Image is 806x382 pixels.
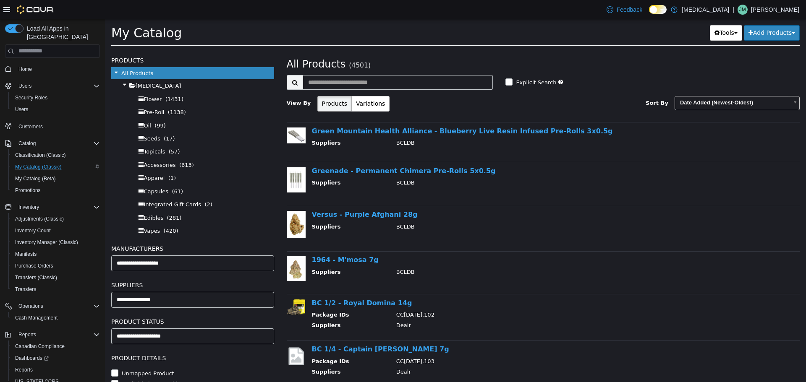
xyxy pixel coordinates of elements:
[15,202,42,212] button: Inventory
[8,149,103,161] button: Classification (Classic)
[8,272,103,283] button: Transfers (Classic)
[12,104,100,114] span: Users
[285,159,676,170] td: BCLDB
[18,66,32,73] span: Home
[12,341,68,351] a: Canadian Compliance
[39,129,60,135] span: Topicals
[39,103,46,109] span: Oil
[18,331,36,338] span: Reports
[63,90,81,96] span: (1138)
[12,261,57,271] a: Purchase Orders
[285,302,676,312] td: Dealr
[12,284,39,294] a: Transfers
[63,156,71,162] span: (1)
[733,5,734,15] p: |
[182,108,201,124] img: 150
[62,195,76,202] span: (281)
[207,249,285,259] th: Suppliers
[15,330,100,340] span: Reports
[6,297,169,307] h5: Product Status
[8,225,103,236] button: Inventory Count
[15,301,47,311] button: Operations
[182,327,201,347] img: missing-image.png
[15,94,47,101] span: Security Roles
[12,313,61,323] a: Cash Management
[12,353,100,363] span: Dashboards
[39,143,71,149] span: Accessories
[603,1,646,18] a: Feedback
[12,93,51,103] a: Security Roles
[8,364,103,376] button: Reports
[74,143,89,149] span: (613)
[2,300,103,312] button: Operations
[12,353,52,363] a: Dashboards
[409,59,451,68] label: Explicit Search
[15,122,46,132] a: Customers
[285,348,676,359] td: Dealr
[12,365,36,375] a: Reports
[15,343,65,350] span: Canadian Compliance
[605,6,637,21] button: Tools
[12,261,100,271] span: Purchase Orders
[12,174,59,184] a: My Catalog (Beta)
[246,77,285,92] button: Variations
[12,237,81,247] a: Inventory Manager (Classic)
[39,116,55,122] span: Seeds
[59,116,70,122] span: (17)
[18,303,43,309] span: Operations
[570,77,695,91] a: Date Added (Newest-Oldest)
[18,140,36,147] span: Catalog
[15,187,41,194] span: Promotions
[15,361,76,369] label: Available by Dropship
[59,208,73,215] span: (420)
[39,156,60,162] span: Apparel
[6,6,77,21] span: My Catalog
[15,64,35,74] a: Home
[207,191,313,199] a: Versus - Purple Afghani 28g
[99,182,107,188] span: (2)
[39,195,58,202] span: Edibles
[12,214,100,224] span: Adjustments (Classic)
[12,104,31,114] a: Users
[207,236,274,244] a: 1964 - M'mosa 7g
[39,90,59,96] span: Pre-Roll
[39,208,55,215] span: Vapes
[15,138,39,148] button: Catalog
[12,214,67,224] a: Adjustments (Classic)
[8,92,103,104] button: Security Roles
[39,77,57,83] span: Flower
[207,108,508,116] a: Green Mountain Health Alliance - Blueberry Live Resin Infused Pre-Rolls 3x0.5g
[6,36,169,46] h5: Products
[8,185,103,196] button: Promotions
[15,350,69,359] label: Unmapped Product
[6,334,169,344] h5: Product Details
[15,227,51,234] span: Inventory Count
[182,192,201,218] img: 150
[2,120,103,133] button: Customers
[8,260,103,272] button: Purchase Orders
[8,213,103,225] button: Adjustments (Classic)
[15,202,100,212] span: Inventory
[12,226,54,236] a: Inventory Count
[15,262,53,269] span: Purchase Orders
[617,5,642,14] span: Feedback
[2,80,103,92] button: Users
[18,204,39,210] span: Inventory
[285,249,676,259] td: BCLDB
[12,365,100,375] span: Reports
[31,63,76,70] span: [MEDICAL_DATA]
[182,148,201,173] img: 150
[12,162,100,172] span: My Catalog (Classic)
[8,248,103,260] button: Manifests
[12,185,100,195] span: Promotions
[15,81,35,91] button: Users
[207,326,344,334] a: BC 1/4 - Captain [PERSON_NAME] 7g
[541,81,563,87] span: Sort By
[207,348,285,359] th: Suppliers
[15,64,100,74] span: Home
[207,302,285,312] th: Suppliers
[8,161,103,173] button: My Catalog (Classic)
[15,366,33,373] span: Reports
[60,77,79,83] span: (1431)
